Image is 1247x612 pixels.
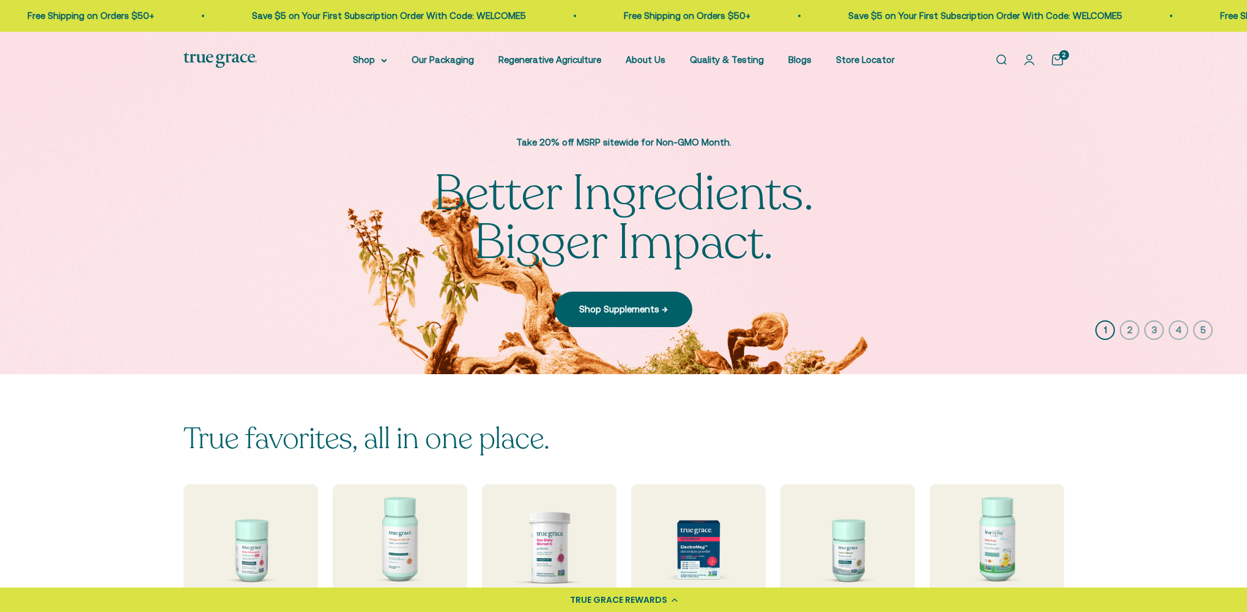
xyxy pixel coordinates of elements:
[840,9,1114,23] p: Save $5 on Your First Subscription Order With Code: WELCOME5
[434,160,813,276] split-lines: Better Ingredients. Bigger Impact.
[690,54,764,65] a: Quality & Testing
[498,54,601,65] a: Regenerative Agriculture
[570,594,667,606] div: TRUE GRACE REWARDS
[555,292,692,327] a: Shop Supplements →
[244,9,518,23] p: Save $5 on Your First Subscription Order With Code: WELCOME5
[183,419,550,459] split-lines: True favorites, all in one place.
[353,53,387,67] summary: Shop
[1193,320,1213,340] button: 5
[1095,320,1115,340] button: 1
[626,54,665,65] a: About Us
[788,54,812,65] a: Blogs
[1059,50,1069,60] cart-count: 2
[1169,320,1188,340] button: 4
[1144,320,1164,340] button: 3
[1120,320,1139,340] button: 2
[836,54,895,65] a: Store Locator
[422,135,826,150] p: Take 20% off MSRP sitewide for Non-GMO Month.
[616,10,742,21] a: Free Shipping on Orders $50+
[412,54,474,65] a: Our Packaging
[20,10,146,21] a: Free Shipping on Orders $50+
